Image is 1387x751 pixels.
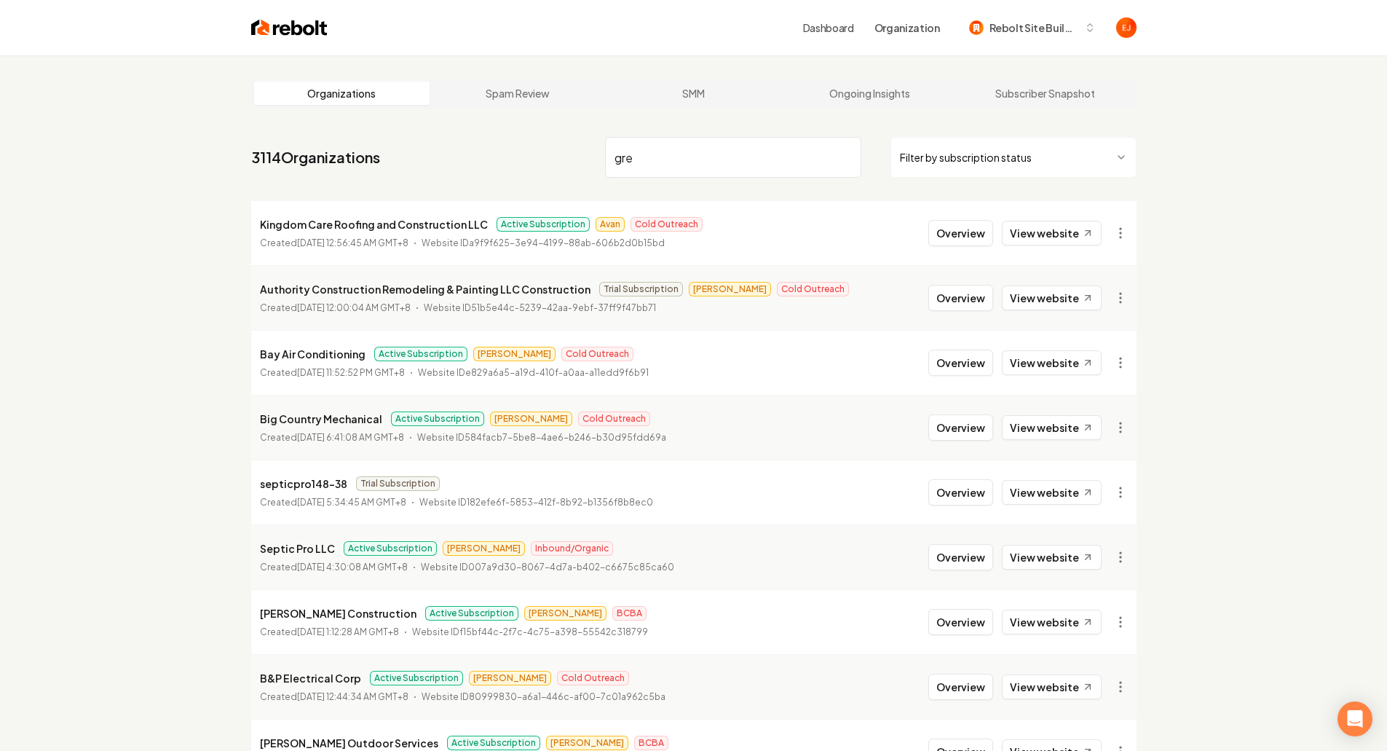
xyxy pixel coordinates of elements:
[418,366,649,380] p: Website ID e829a6a5-a19d-410f-a0aa-a11edd9f6b91
[469,671,551,685] span: [PERSON_NAME]
[531,541,613,556] span: Inbound/Organic
[928,285,993,311] button: Overview
[1002,415,1102,440] a: View website
[689,282,771,296] span: [PERSON_NAME]
[969,20,984,35] img: Rebolt Site Builder
[260,625,399,640] p: Created
[417,430,666,445] p: Website ID 584facb7-5be8-4ae6-b246-b30d95fdd69a
[803,20,854,35] a: Dashboard
[866,15,949,41] button: Organization
[596,217,625,232] span: Avan
[497,217,590,232] span: Active Subscription
[260,540,335,557] p: Septic Pro LLC
[447,736,540,750] span: Active Subscription
[260,280,590,298] p: Authority Construction Remodeling & Painting LLC Construction
[634,736,668,750] span: BCBA
[989,20,1078,36] span: Rebolt Site Builder
[606,82,782,105] a: SMM
[251,147,380,168] a: 3114Organizations
[599,282,683,296] span: Trial Subscription
[928,544,993,570] button: Overview
[781,82,957,105] a: Ongoing Insights
[297,626,399,637] time: [DATE] 1:12:28 AM GMT+8
[1002,675,1102,699] a: View website
[928,414,993,441] button: Overview
[578,412,650,426] span: Cold Outreach
[422,690,665,704] p: Website ID 80999830-a6a1-446c-af00-7c01a962c5ba
[260,366,405,380] p: Created
[473,347,556,361] span: [PERSON_NAME]
[422,236,665,251] p: Website ID a9f9f625-3e94-4199-88ab-606b2d0b15bd
[1002,350,1102,375] a: View website
[260,475,347,492] p: septicpro148-38
[605,137,861,178] input: Search by name or ID
[260,430,404,445] p: Created
[297,302,411,313] time: [DATE] 12:00:04 AM GMT+8
[260,236,408,251] p: Created
[631,217,703,232] span: Cold Outreach
[928,479,993,506] button: Overview
[297,497,406,508] time: [DATE] 5:34:45 AM GMT+8
[957,82,1134,105] a: Subscriber Snapshot
[1002,545,1102,570] a: View website
[424,301,656,315] p: Website ID 51b5e44c-5239-42aa-9ebf-37ff9f47bb71
[928,350,993,376] button: Overview
[260,669,361,687] p: B&P Electrical Corp
[1002,610,1102,634] a: View website
[443,541,525,556] span: [PERSON_NAME]
[297,367,405,378] time: [DATE] 11:52:52 PM GMT+8
[260,410,382,428] p: Big Country Mechanical
[297,237,408,248] time: [DATE] 12:56:45 AM GMT+8
[1116,17,1137,38] img: Eduard Joers
[260,690,408,704] p: Created
[1337,701,1372,736] div: Open Intercom Messenger
[391,412,484,426] span: Active Subscription
[344,541,437,556] span: Active Subscription
[928,609,993,635] button: Overview
[260,605,416,622] p: [PERSON_NAME] Construction
[297,432,404,443] time: [DATE] 6:41:08 AM GMT+8
[777,282,849,296] span: Cold Outreach
[524,606,606,621] span: [PERSON_NAME]
[612,606,647,621] span: BCBA
[1116,17,1137,38] button: Open user button
[251,17,328,38] img: Rebolt Logo
[490,412,572,426] span: [PERSON_NAME]
[370,671,463,685] span: Active Subscription
[260,216,488,233] p: Kingdom Care Roofing and Construction LLC
[421,560,674,575] p: Website ID 007a9d30-8067-4d7a-b402-c6675c85ca60
[297,562,408,573] time: [DATE] 4:30:08 AM GMT+8
[260,495,406,510] p: Created
[430,82,606,105] a: Spam Review
[297,691,408,702] time: [DATE] 12:44:34 AM GMT+8
[1002,221,1102,245] a: View website
[254,82,430,105] a: Organizations
[412,625,648,640] p: Website ID f15bf44c-2f7c-4c75-a398-55542c318799
[260,560,408,575] p: Created
[561,347,633,361] span: Cold Outreach
[419,495,653,510] p: Website ID 182efe6f-5853-412f-8b92-b1356f8b8ec0
[546,736,628,750] span: [PERSON_NAME]
[356,476,440,491] span: Trial Subscription
[425,606,518,621] span: Active Subscription
[557,671,629,685] span: Cold Outreach
[1002,480,1102,505] a: View website
[928,220,993,246] button: Overview
[1002,286,1102,310] a: View website
[928,674,993,700] button: Overview
[260,301,411,315] p: Created
[260,345,365,363] p: Bay Air Conditioning
[374,347,467,361] span: Active Subscription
